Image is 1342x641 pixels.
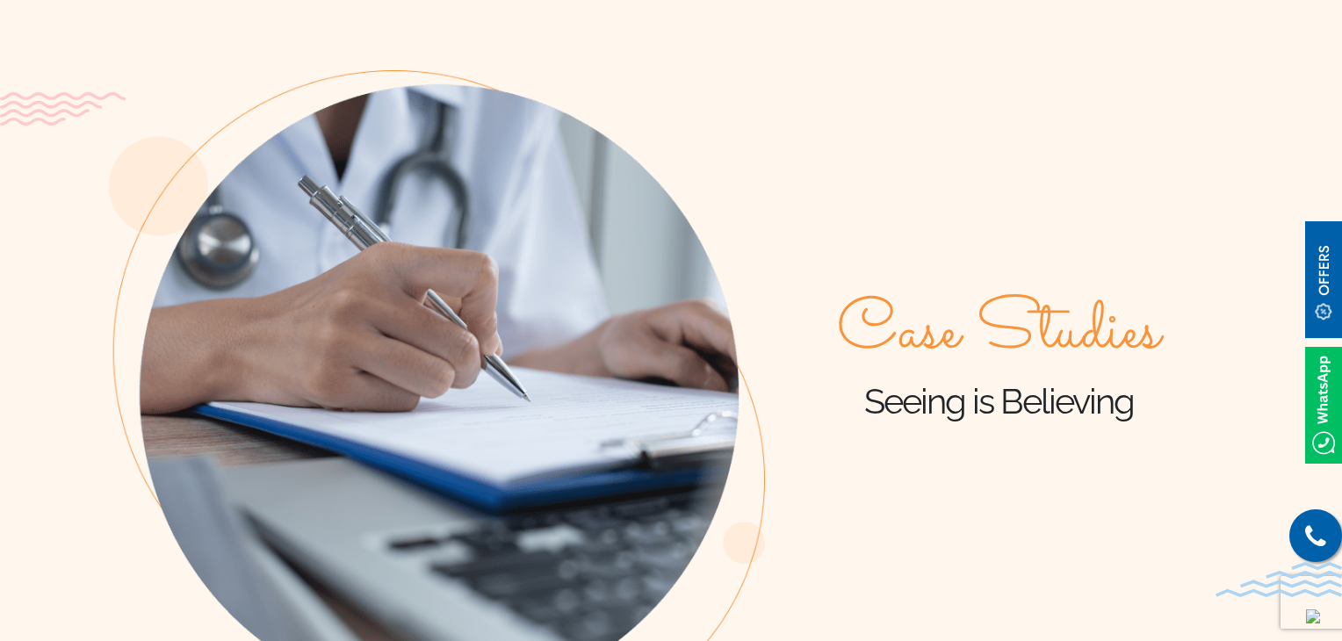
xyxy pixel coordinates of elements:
[1305,221,1342,338] img: offerBt
[1305,394,1342,414] a: Whatsappicon
[837,293,1160,372] span: Case Studies
[765,293,1233,423] div: Seeing is Believing
[1306,609,1320,623] img: up-blue-arrow.svg
[1216,562,1342,597] img: bluewave
[1305,347,1342,464] img: Whatsappicon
